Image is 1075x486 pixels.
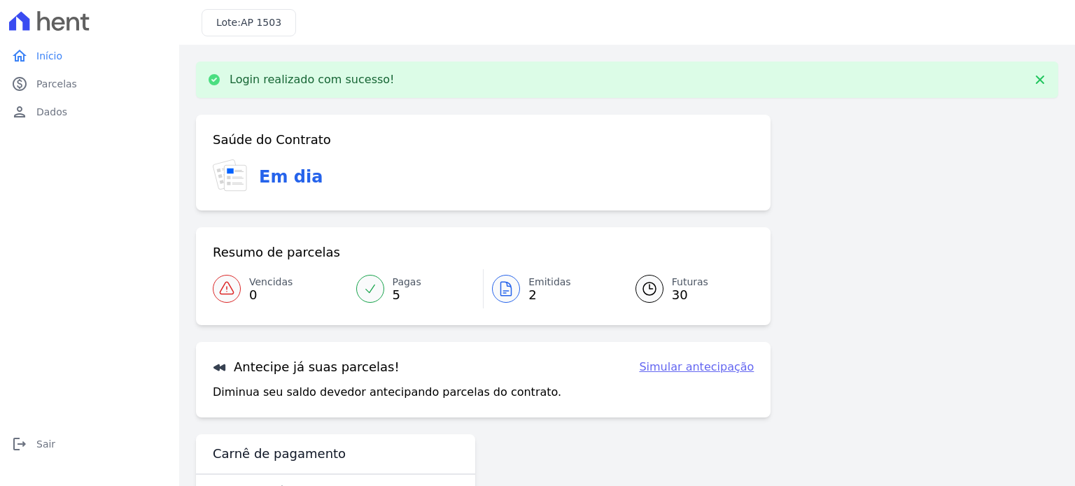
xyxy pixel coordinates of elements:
span: 5 [393,290,421,301]
h3: Resumo de parcelas [213,244,340,261]
span: 2 [528,290,571,301]
h3: Carnê de pagamento [213,445,346,462]
a: homeInício [6,42,174,70]
span: 0 [249,290,293,301]
i: logout [11,436,28,452]
span: Vencidas [249,275,293,290]
a: Vencidas 0 [213,269,348,308]
h3: Saúde do Contrato [213,131,331,148]
span: 30 [672,290,708,301]
h3: Antecipe já suas parcelas! [213,359,400,376]
a: Futuras 30 [619,269,754,308]
a: Simular antecipação [639,359,754,376]
p: Diminua seu saldo devedor antecipando parcelas do contrato. [213,384,561,401]
i: home [11,48,28,64]
a: paidParcelas [6,70,174,98]
i: paid [11,76,28,92]
span: Pagas [393,275,421,290]
p: Login realizado com sucesso! [230,73,395,87]
span: AP 1503 [241,17,281,28]
span: Emitidas [528,275,571,290]
span: Início [36,49,62,63]
span: Parcelas [36,77,77,91]
span: Futuras [672,275,708,290]
a: Pagas 5 [348,269,484,308]
a: logoutSair [6,430,174,458]
i: person [11,103,28,120]
span: Dados [36,105,67,119]
a: personDados [6,98,174,126]
a: Emitidas 2 [484,269,619,308]
span: Sair [36,437,55,451]
h3: Em dia [259,164,323,190]
h3: Lote: [216,15,281,30]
